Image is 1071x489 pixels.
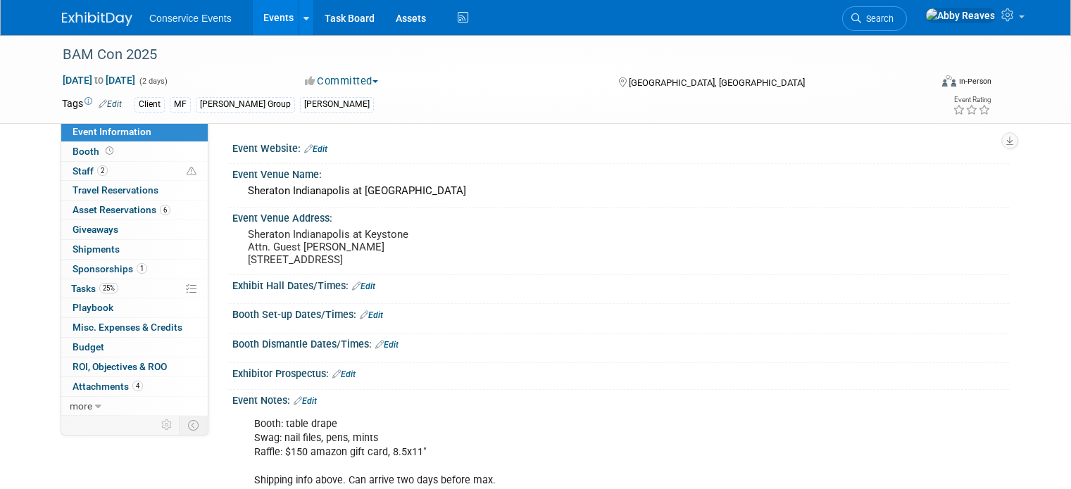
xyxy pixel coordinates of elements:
div: Event Venue Address: [232,208,1009,225]
a: Attachments4 [61,377,208,396]
a: Tasks25% [61,279,208,298]
span: Playbook [73,302,113,313]
div: Sheraton Indianapolis at [GEOGRAPHIC_DATA] [243,180,998,202]
img: ExhibitDay [62,12,132,26]
a: Misc. Expenses & Credits [61,318,208,337]
span: Attachments [73,381,143,392]
div: Event Website: [232,138,1009,156]
a: Budget [61,338,208,357]
a: ROI, Objectives & ROO [61,357,208,376]
div: Event Format [854,73,991,94]
a: Edit [352,281,375,291]
span: [DATE] [DATE] [62,74,136,87]
img: Format-Inperson.png [942,75,956,87]
div: Exhibitor Prospectus: [232,363,1009,381]
div: Booth Set-up Dates/Times: [232,304,1009,322]
a: Edit [332,369,356,379]
div: Event Notes: [232,390,1009,408]
a: Edit [304,144,327,154]
a: more [61,397,208,416]
div: In-Person [958,76,991,87]
span: 4 [132,381,143,391]
td: Tags [62,96,122,113]
td: Personalize Event Tab Strip [155,416,180,434]
span: to [92,75,106,86]
a: Edit [375,340,399,350]
a: Edit [294,396,317,406]
span: Giveaways [73,224,118,235]
div: Event Rating [953,96,991,103]
a: Shipments [61,240,208,259]
span: (2 days) [138,77,168,86]
span: Shipments [73,243,120,255]
a: Playbook [61,298,208,317]
div: BAM Con 2025 [58,42,913,68]
span: Staff [73,165,108,177]
a: Staff2 [61,162,208,181]
a: Search [842,6,907,31]
span: Misc. Expenses & Credits [73,322,182,333]
div: Booth Dismantle Dates/Times: [232,334,1009,352]
button: Committed [300,74,384,89]
div: Event Venue Name: [232,164,1009,182]
img: Abby Reaves [925,8,996,23]
span: Travel Reservations [73,184,158,196]
span: more [70,400,92,412]
span: [GEOGRAPHIC_DATA], [GEOGRAPHIC_DATA] [629,77,805,88]
span: Budget [73,341,104,353]
span: Tasks [71,283,118,294]
div: MF [170,97,191,112]
span: Potential Scheduling Conflict -- at least one attendee is tagged in another overlapping event. [187,165,196,178]
span: ROI, Objectives & ROO [73,361,167,372]
a: Asset Reservations6 [61,201,208,220]
a: Travel Reservations [61,181,208,200]
span: 2 [97,165,108,176]
span: 25% [99,283,118,293]
a: Event Information [61,122,208,141]
div: [PERSON_NAME] Group [196,97,295,112]
span: Booth [73,146,116,157]
span: Search [861,13,894,24]
a: Giveaways [61,220,208,239]
div: [PERSON_NAME] [300,97,374,112]
span: Sponsorships [73,263,147,274]
span: 1 [137,263,147,274]
pre: Sheraton Indianapolis at Keystone Attn. Guest [PERSON_NAME] [STREET_ADDRESS] [248,228,541,266]
span: Booth not reserved yet [103,146,116,156]
span: Event Information [73,126,151,137]
span: 6 [160,205,170,215]
div: Exhibit Hall Dates/Times: [232,275,1009,293]
a: Sponsorships1 [61,260,208,279]
a: Booth [61,142,208,161]
div: Client [134,97,165,112]
span: Conservice Events [149,13,232,24]
a: Edit [360,310,383,320]
td: Toggle Event Tabs [180,416,208,434]
span: Asset Reservations [73,204,170,215]
a: Edit [99,99,122,109]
